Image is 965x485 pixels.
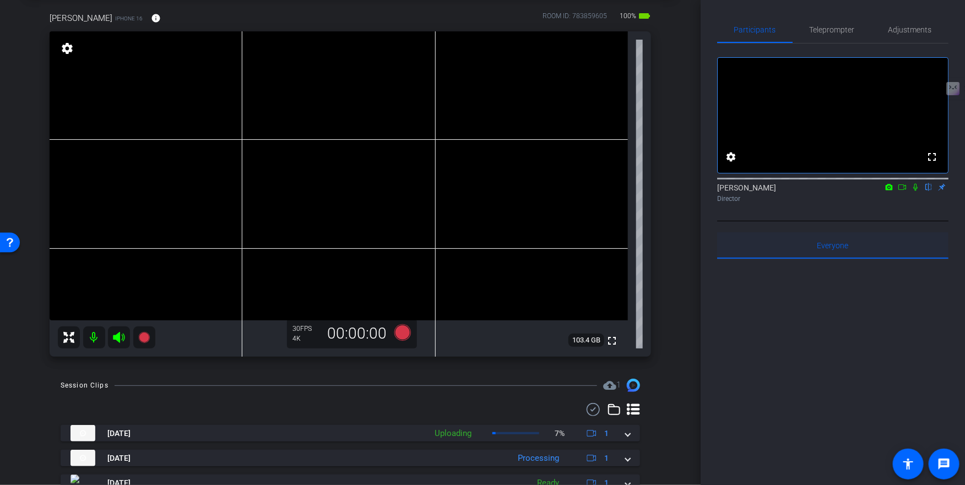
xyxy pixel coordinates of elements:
mat-icon: accessibility [902,457,915,471]
div: Session Clips [61,380,109,391]
span: 103.4 GB [568,334,604,347]
mat-icon: settings [724,150,738,164]
span: 1 [604,453,609,464]
p: 7% [555,428,565,439]
mat-icon: fullscreen [925,150,939,164]
div: 00:00:00 [320,324,394,343]
div: Uploading [429,427,477,440]
span: iPhone 16 [115,14,143,23]
div: ROOM ID: 783859605 [543,11,607,27]
mat-icon: battery_std [638,9,651,23]
span: Everyone [817,242,849,249]
span: 1 [604,428,609,439]
div: Processing [512,452,565,465]
span: Participants [734,26,776,34]
mat-icon: settings [59,42,75,55]
img: thumb-nail [71,425,95,442]
span: 100% [618,7,638,25]
mat-icon: message [937,457,951,471]
mat-icon: fullscreen [605,334,619,347]
span: Adjustments [888,26,932,34]
span: [DATE] [107,428,131,439]
span: 1 [616,380,621,390]
div: Director [717,194,948,204]
span: [PERSON_NAME] [50,12,112,24]
mat-expansion-panel-header: thumb-nail[DATE]Uploading7%1 [61,425,640,442]
span: Destinations for your clips [603,379,621,392]
div: 30 [292,324,320,333]
mat-icon: flip [922,182,935,192]
img: Session clips [627,379,640,392]
div: 4K [292,334,320,343]
span: [DATE] [107,453,131,464]
span: Teleprompter [810,26,855,34]
mat-icon: cloud_upload [603,379,616,392]
mat-expansion-panel-header: thumb-nail[DATE]Processing1 [61,450,640,466]
span: FPS [300,325,312,333]
img: thumb-nail [71,450,95,466]
div: [PERSON_NAME] [717,182,948,204]
mat-icon: info [151,13,161,23]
